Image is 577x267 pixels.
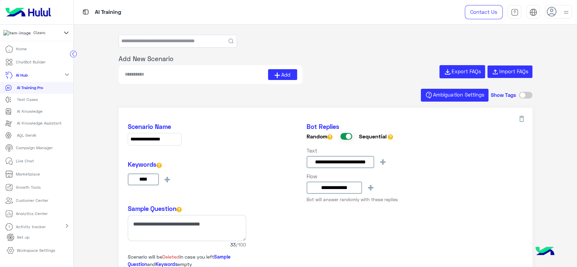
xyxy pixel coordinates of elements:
[499,68,528,74] span: Import FAQs
[16,184,41,190] p: Growth Tools
[128,161,182,168] h5: Keywords
[307,148,398,154] h6: Text
[379,156,387,167] span: +
[281,71,290,79] span: Add
[533,240,557,264] img: hulul-logo.png
[161,173,173,185] button: +
[307,197,398,202] small: Bot will answer randomly with these replies
[1,231,35,244] a: Set up
[16,211,48,217] p: Analytics Center
[17,120,62,126] p: AI Knowledge Assistant
[367,182,375,193] span: +
[63,222,71,230] mat-icon: chevron_right
[562,8,570,17] img: profile
[16,171,40,177] p: Marketplace
[16,158,34,164] p: Live Chat
[365,182,377,193] button: +
[307,133,333,140] h6: Random
[421,89,488,102] button: Ambiguation Settings
[1,244,61,257] a: Workspace Settings
[229,38,234,44] button: Search
[155,261,177,267] span: Keywords
[163,173,171,185] span: +
[3,5,54,19] img: Logo
[17,97,38,103] p: Test Cases
[16,59,46,65] p: ChatBot Builder
[377,156,389,167] button: +
[529,8,537,16] img: tab
[63,71,71,79] mat-icon: expand_more
[487,65,532,78] button: Import FAQs
[17,234,29,240] p: Set up
[128,241,246,248] span: 33
[359,133,393,140] h6: Sequential
[16,197,48,204] p: Customer Center
[236,241,246,248] span: /100
[17,108,43,114] p: AI Knowledge
[16,224,46,230] p: Activity tracker
[16,145,53,151] p: Campaign Manager
[491,92,516,99] h5: Show Tags
[3,30,31,36] img: 919860931428189
[17,247,55,253] p: Workspace Settings
[33,30,45,36] span: Cizaro
[465,5,503,19] a: Contact Us
[508,5,521,19] a: tab
[17,132,36,138] p: AQL GenAI
[162,254,179,260] span: Deleted
[95,8,121,17] p: AI Training
[128,123,182,131] h5: Scenario Name
[17,85,43,91] p: AI Training Pro
[16,46,27,52] p: Home
[511,8,519,16] img: tab
[433,91,484,98] span: Ambiguation Settings
[81,8,90,16] img: tab
[119,55,532,63] h5: Add New Scenario
[16,72,28,78] p: AI Hub
[268,69,297,80] button: Add
[307,173,398,179] h6: Flow
[452,68,481,74] span: Export FAQs
[128,205,246,213] h5: Sample Question
[439,65,485,78] button: Export FAQs
[307,123,339,130] span: Bot Replies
